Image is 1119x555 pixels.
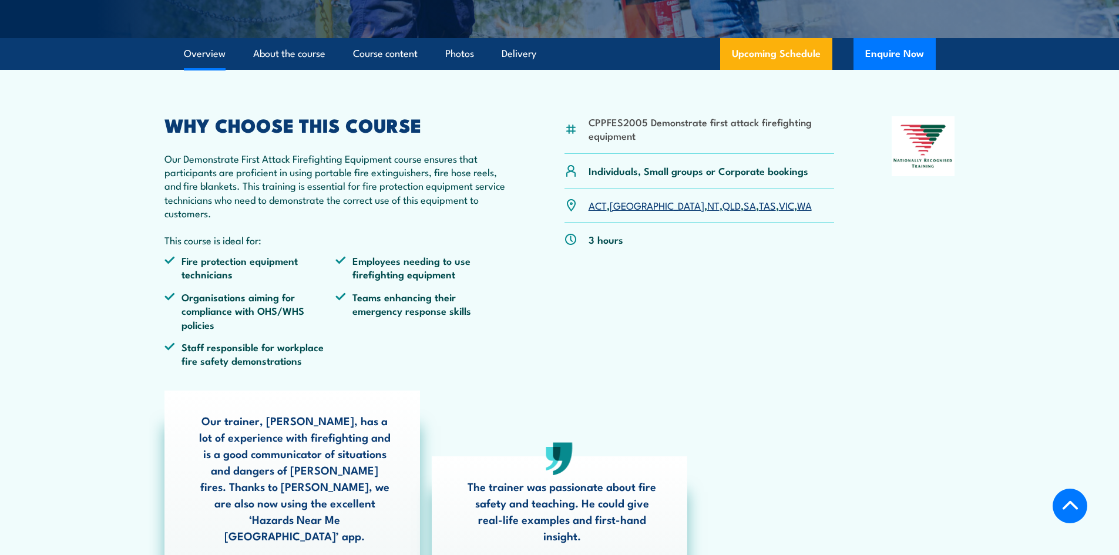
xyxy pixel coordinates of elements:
h2: WHY CHOOSE THIS COURSE [164,116,508,133]
a: Upcoming Schedule [720,38,832,70]
li: Organisations aiming for compliance with OHS/WHS policies [164,290,336,331]
li: Employees needing to use firefighting equipment [335,254,507,281]
p: Our Demonstrate First Attack Firefighting Equipment course ensures that participants are proficie... [164,152,508,220]
a: Overview [184,38,226,69]
li: Teams enhancing their emergency response skills [335,290,507,331]
p: 3 hours [589,233,623,246]
a: WA [797,198,812,212]
p: Individuals, Small groups or Corporate bookings [589,164,808,177]
li: CPPFES2005 Demonstrate first attack firefighting equipment [589,115,835,143]
p: This course is ideal for: [164,233,508,247]
img: Nationally Recognised Training logo. [892,116,955,176]
p: Our trainer, [PERSON_NAME], has a lot of experience with firefighting and is a good communicator ... [199,412,391,544]
a: Course content [353,38,418,69]
a: VIC [779,198,794,212]
p: The trainer was passionate about fire safety and teaching. He could give real-life examples and f... [466,478,658,544]
a: SA [744,198,756,212]
a: Photos [445,38,474,69]
a: Delivery [502,38,536,69]
a: TAS [759,198,776,212]
a: NT [707,198,720,212]
a: [GEOGRAPHIC_DATA] [610,198,704,212]
button: Enquire Now [853,38,936,70]
a: QLD [723,198,741,212]
li: Staff responsible for workplace fire safety demonstrations [164,340,336,368]
li: Fire protection equipment technicians [164,254,336,281]
a: About the course [253,38,325,69]
p: , , , , , , , [589,199,812,212]
a: ACT [589,198,607,212]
